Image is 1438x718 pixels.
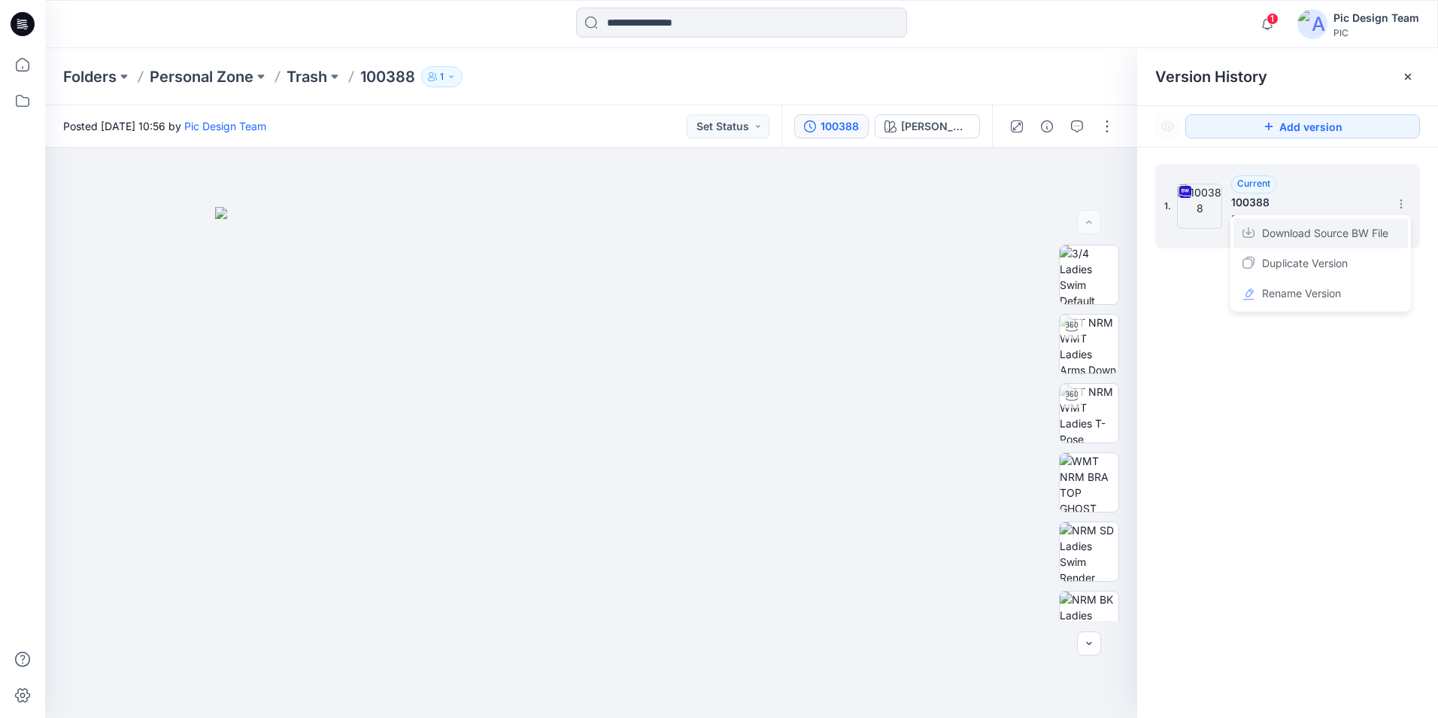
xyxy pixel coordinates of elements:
[1060,384,1118,443] img: TT NRM WMT Ladies T-Pose
[1297,9,1327,39] img: avatar
[1333,9,1419,27] div: Pic Design Team
[1155,68,1267,86] span: Version History
[360,66,415,87] p: 100388
[1060,453,1118,512] img: WMT NRM BRA TOP GHOST
[875,114,980,138] button: [PERSON_NAME]
[421,66,463,87] button: 1
[1237,178,1270,189] span: Current
[1060,245,1118,304] img: 3/4 Ladies Swim Default
[794,114,869,138] button: 100388
[1060,315,1118,373] img: TT NRM WMT Ladies Arms Down
[821,118,859,135] div: 100388
[1060,592,1118,650] img: NRM BK Ladies Swim Ghost Render
[1185,114,1420,138] button: Add version
[1231,193,1382,211] h5: 100388
[63,66,117,87] a: Folders
[440,68,444,85] p: 1
[1333,27,1419,38] div: PIC
[1267,13,1279,25] span: 1
[901,118,970,135] div: [PERSON_NAME]
[1402,71,1414,83] button: Close
[1231,211,1382,227] span: Posted by: Pic Design Team
[1035,114,1059,138] button: Details
[1164,199,1171,213] span: 1.
[1155,114,1179,138] button: Show Hidden Versions
[1060,522,1118,581] img: NRM SD Ladies Swim Render
[1177,184,1222,229] img: 100388
[215,207,967,718] img: eyJhbGciOiJIUzI1NiIsImtpZCI6IjAiLCJzbHQiOiJzZXMiLCJ0eXAiOiJKV1QifQ.eyJkYXRhIjp7InR5cGUiOiJzdG9yYW...
[287,66,327,87] a: Trash
[1262,224,1388,242] span: Download Source BW File
[150,66,253,87] a: Personal Zone
[1262,284,1341,303] span: Rename Version
[184,120,266,132] a: Pic Design Team
[1262,254,1348,272] span: Duplicate Version
[63,118,266,134] span: Posted [DATE] 10:56 by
